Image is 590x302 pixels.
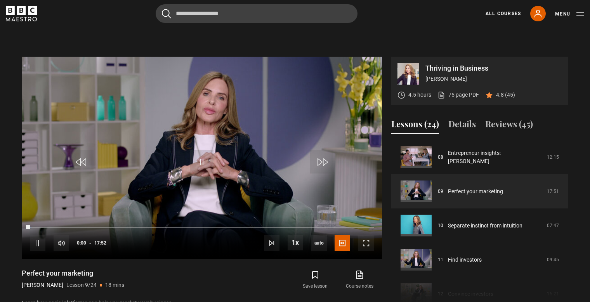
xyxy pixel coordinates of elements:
[358,235,374,251] button: Fullscreen
[54,235,69,251] button: Mute
[335,235,350,251] button: Captions
[77,236,86,250] span: 0:00
[22,269,124,278] h1: Perfect your marketing
[425,65,562,72] p: Thriving in Business
[408,91,431,99] p: 4.5 hours
[66,281,97,289] p: Lesson 9/24
[288,235,303,250] button: Playback Rate
[22,57,382,259] video-js: Video Player
[94,236,106,250] span: 17:52
[448,118,476,134] button: Details
[338,269,382,291] a: Course notes
[30,235,45,251] button: Pause
[162,9,171,19] button: Submit the search query
[437,91,479,99] a: 75 page PDF
[264,235,279,251] button: Next Lesson
[485,118,533,134] button: Reviews (45)
[6,6,37,21] svg: BBC Maestro
[30,227,374,228] div: Progress Bar
[555,10,584,18] button: Toggle navigation
[156,4,357,23] input: Search
[448,187,503,196] a: Perfect your marketing
[496,91,515,99] p: 4.8 (45)
[425,75,562,83] p: [PERSON_NAME]
[448,256,482,264] a: Find investors
[22,281,63,289] p: [PERSON_NAME]
[448,149,542,165] a: Entrepreneur insights: [PERSON_NAME]
[391,118,439,134] button: Lessons (24)
[311,235,327,251] span: auto
[448,222,522,230] a: Separate instinct from intuition
[311,235,327,251] div: Current quality: 720p
[486,10,521,17] a: All Courses
[105,281,124,289] p: 18 mins
[89,240,91,246] span: -
[293,269,337,291] button: Save lesson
